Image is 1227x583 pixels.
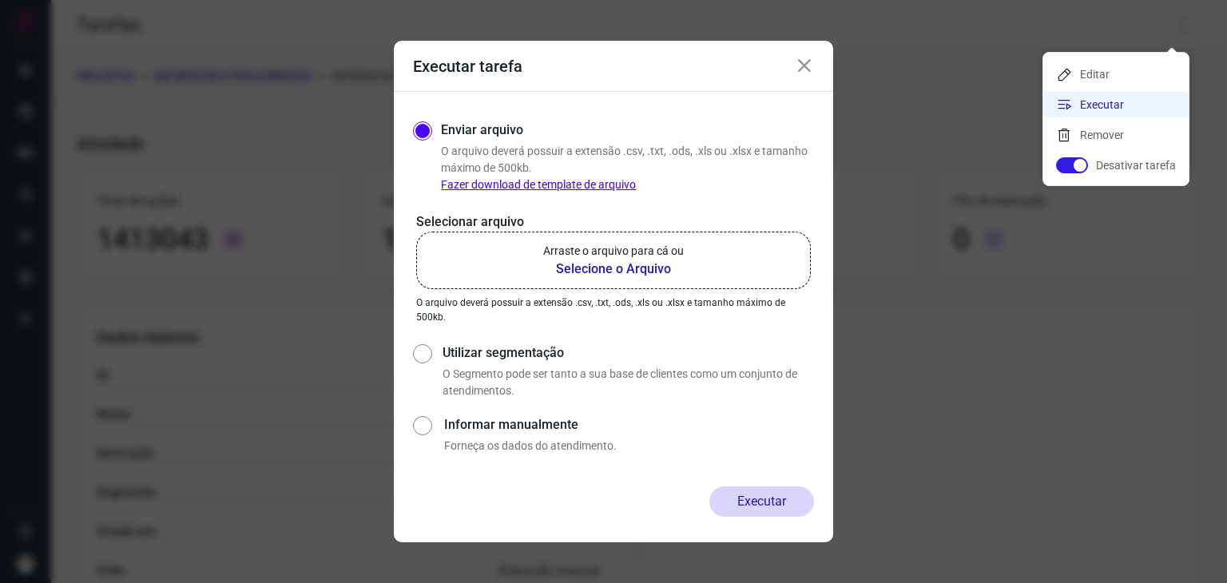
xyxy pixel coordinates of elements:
p: O arquivo deverá possuir a extensão .csv, .txt, .ods, .xls ou .xlsx e tamanho máximo de 500kb. [441,143,814,193]
label: Utilizar segmentação [443,343,814,363]
li: Desativar tarefa [1043,153,1189,178]
b: Selecione o Arquivo [543,260,684,279]
p: O Segmento pode ser tanto a sua base de clientes como um conjunto de atendimentos. [443,366,814,399]
button: Executar [709,486,814,517]
label: Informar manualmente [444,415,814,434]
li: Editar [1043,61,1189,87]
li: Remover [1043,122,1189,148]
p: Selecionar arquivo [416,212,811,232]
a: Fazer download de template de arquivo [441,178,636,191]
label: Enviar arquivo [441,121,523,140]
li: Executar [1043,92,1189,117]
h3: Executar tarefa [413,57,522,76]
p: Forneça os dados do atendimento. [444,438,814,454]
p: O arquivo deverá possuir a extensão .csv, .txt, .ods, .xls ou .xlsx e tamanho máximo de 500kb. [416,295,811,324]
p: Arraste o arquivo para cá ou [543,243,684,260]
